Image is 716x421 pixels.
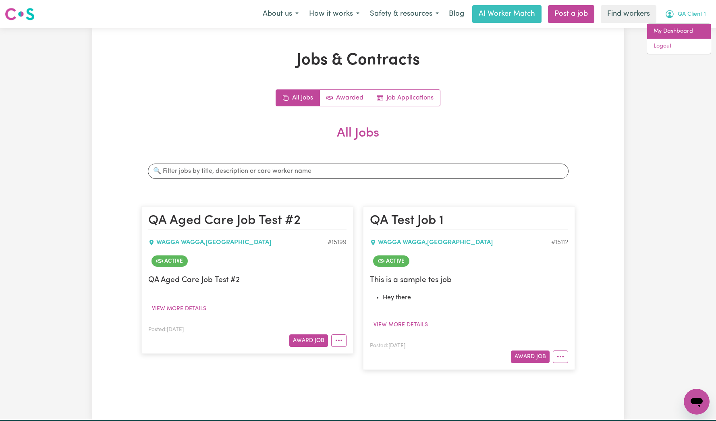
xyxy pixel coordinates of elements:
span: Posted: [DATE] [148,327,184,332]
div: Job ID #15112 [551,238,568,247]
button: Award Job [289,334,328,347]
button: About us [257,6,304,23]
h1: Jobs & Contracts [141,51,575,70]
span: QA Client 1 [678,10,706,19]
button: View more details [148,303,210,315]
h2: All Jobs [141,126,575,154]
button: Safety & resources [365,6,444,23]
input: 🔍 Filter jobs by title, description or care worker name [148,164,569,179]
h2: QA Test Job 1 [370,213,568,229]
a: Careseekers logo [5,5,35,23]
a: Find workers [601,5,656,23]
li: Hey there [383,293,568,303]
span: Job is active [373,255,409,267]
button: How it works [304,6,365,23]
span: Job is active [152,255,188,267]
p: QA Aged Care Job Test #2 [148,275,347,286]
button: My Account [660,6,711,23]
div: WAGGA WAGGA , [GEOGRAPHIC_DATA] [148,238,328,247]
div: Job ID #15199 [328,238,347,247]
a: Active jobs [320,90,370,106]
span: Posted: [DATE] [370,343,405,348]
a: Blog [444,5,469,23]
h2: QA Aged Care Job Test #2 [148,213,347,229]
button: Award Job [511,350,550,363]
a: AI Worker Match [472,5,542,23]
p: This is a sample tes job [370,275,568,286]
button: More options [553,350,568,363]
a: Logout [647,39,711,54]
iframe: Button to launch messaging window [684,389,710,415]
img: Careseekers logo [5,7,35,21]
a: Post a job [548,5,594,23]
button: More options [331,334,347,347]
a: Job applications [370,90,440,106]
a: My Dashboard [647,24,711,39]
div: My Account [647,23,711,54]
a: All jobs [276,90,320,106]
div: WAGGA WAGGA , [GEOGRAPHIC_DATA] [370,238,551,247]
button: View more details [370,319,432,331]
